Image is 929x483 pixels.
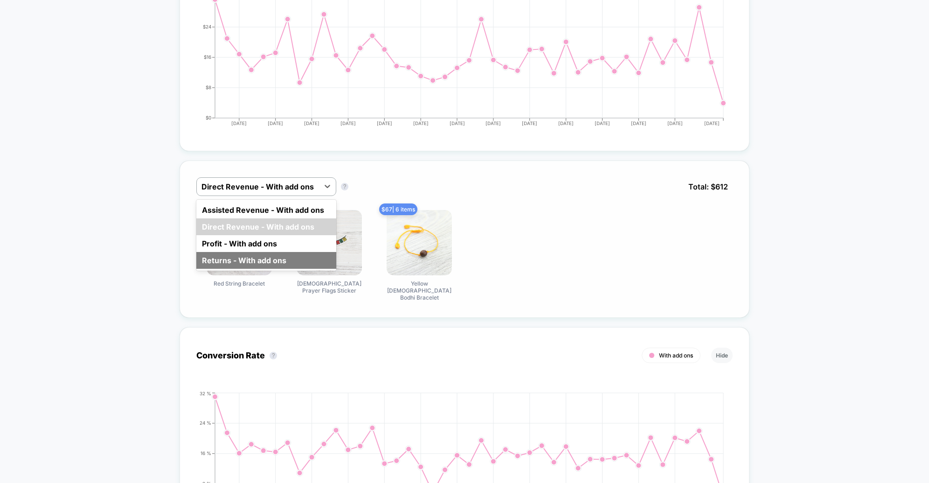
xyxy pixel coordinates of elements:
[387,210,452,275] img: Yellow Buddhist Bodhi Bracelet
[558,120,574,126] tspan: [DATE]
[196,252,336,269] div: Returns - With add ons
[450,120,465,126] tspan: [DATE]
[206,115,211,120] tspan: $0
[340,120,356,126] tspan: [DATE]
[203,24,211,29] tspan: $24
[341,183,348,190] button: ?
[294,280,364,294] span: [DEMOGRAPHIC_DATA] Prayer Flags Sticker
[214,280,265,287] span: Red String Bracelet
[196,202,336,218] div: Assisted Revenue - With add ons
[196,235,336,252] div: Profit - With add ons
[595,120,610,126] tspan: [DATE]
[379,203,417,215] span: $ 67 | 6 items
[631,120,646,126] tspan: [DATE]
[196,218,336,235] div: Direct Revenue - With add ons
[384,280,454,301] span: Yellow [DEMOGRAPHIC_DATA] Bodhi Bracelet
[268,120,283,126] tspan: [DATE]
[270,352,277,359] button: ?
[304,120,319,126] tspan: [DATE]
[659,352,693,359] span: With add ons
[200,420,211,426] tspan: 24 %
[201,450,211,456] tspan: 16 %
[206,84,211,90] tspan: $8
[667,120,683,126] tspan: [DATE]
[200,390,211,396] tspan: 32 %
[204,54,211,60] tspan: $16
[377,120,392,126] tspan: [DATE]
[413,120,429,126] tspan: [DATE]
[684,177,733,196] span: Total: $ 612
[485,120,501,126] tspan: [DATE]
[522,120,537,126] tspan: [DATE]
[711,348,733,363] button: Hide
[231,120,247,126] tspan: [DATE]
[705,120,720,126] tspan: [DATE]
